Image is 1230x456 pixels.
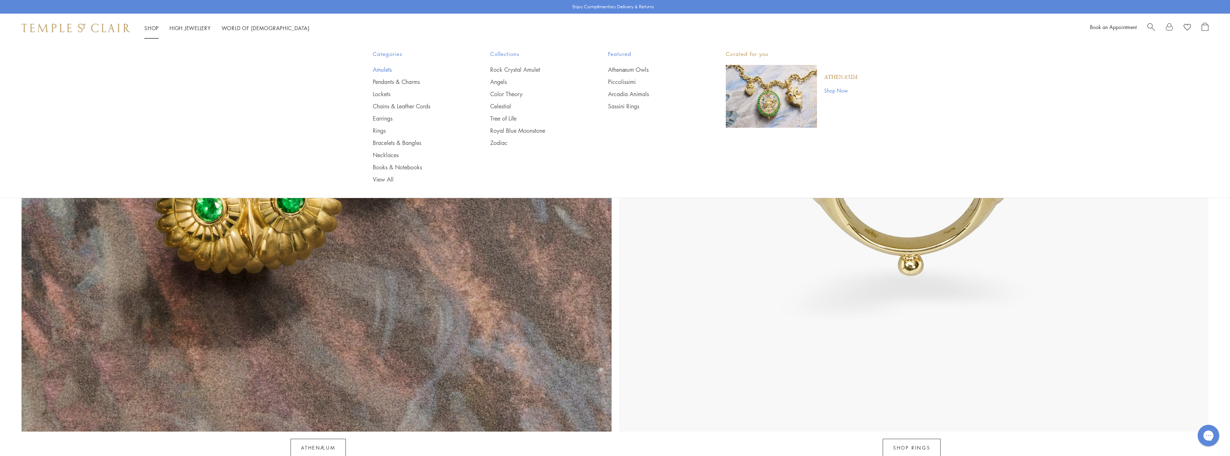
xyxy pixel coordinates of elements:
[373,175,462,183] a: View All
[824,86,858,94] a: Shop Now
[1194,422,1223,449] iframe: Gorgias live chat messenger
[490,50,579,58] span: Collections
[1147,23,1155,33] a: Search
[490,127,579,135] a: Royal Blue Moonstone
[490,102,579,110] a: Celestial
[490,139,579,147] a: Zodiac
[373,114,462,122] a: Earrings
[608,90,697,98] a: Arcadia Animals
[373,151,462,159] a: Necklaces
[1202,23,1208,33] a: Open Shopping Bag
[1184,23,1191,33] a: View Wishlist
[144,24,159,32] a: ShopShop
[373,50,462,58] span: Categories
[373,127,462,135] a: Rings
[490,114,579,122] a: Tree of Life
[490,90,579,98] a: Color Theory
[222,24,310,32] a: World of [DEMOGRAPHIC_DATA]World of [DEMOGRAPHIC_DATA]
[572,3,654,10] p: Enjoy Complimentary Delivery & Returns
[144,24,310,33] nav: Main navigation
[608,78,697,86] a: Piccolissimi
[608,50,697,58] span: Featured
[608,66,697,74] a: Athenæum Owls
[824,74,858,81] a: Athenæum
[373,90,462,98] a: Lockets
[1090,23,1137,30] a: Book an Appointment
[373,66,462,74] a: Amulets
[373,139,462,147] a: Bracelets & Bangles
[373,102,462,110] a: Chains & Leather Cords
[726,50,858,58] p: Curated for you
[373,78,462,86] a: Pendants & Charms
[22,24,130,32] img: Temple St. Clair
[608,102,697,110] a: Sassini Rings
[490,66,579,74] a: Rock Crystal Amulet
[490,78,579,86] a: Angels
[373,163,462,171] a: Books & Notebooks
[170,24,211,32] a: High JewelleryHigh Jewellery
